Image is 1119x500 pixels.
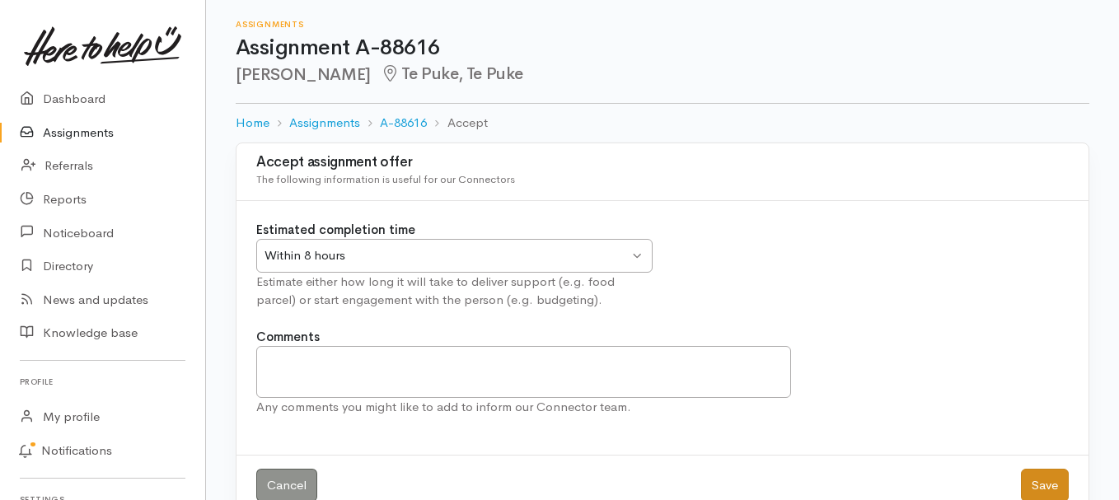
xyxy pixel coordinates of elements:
label: Comments [256,328,320,347]
span: Te Puke, Te Puke [381,63,523,84]
h1: Assignment A-88616 [236,36,1089,60]
a: A-88616 [380,114,427,133]
a: Assignments [289,114,360,133]
div: Within 8 hours [265,246,629,265]
div: Estimate either how long it will take to deliver support (e.g. food parcel) or start engagement w... [256,273,653,310]
a: Home [236,114,269,133]
nav: breadcrumb [236,104,1089,143]
span: The following information is useful for our Connectors [256,172,515,186]
li: Accept [427,114,487,133]
div: Any comments you might like to add to inform our Connector team. [256,398,791,417]
label: Estimated completion time [256,221,415,240]
h6: Profile [20,371,185,393]
h3: Accept assignment offer [256,155,1069,171]
h6: Assignments [236,20,1089,29]
h2: [PERSON_NAME] [236,65,1089,84]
